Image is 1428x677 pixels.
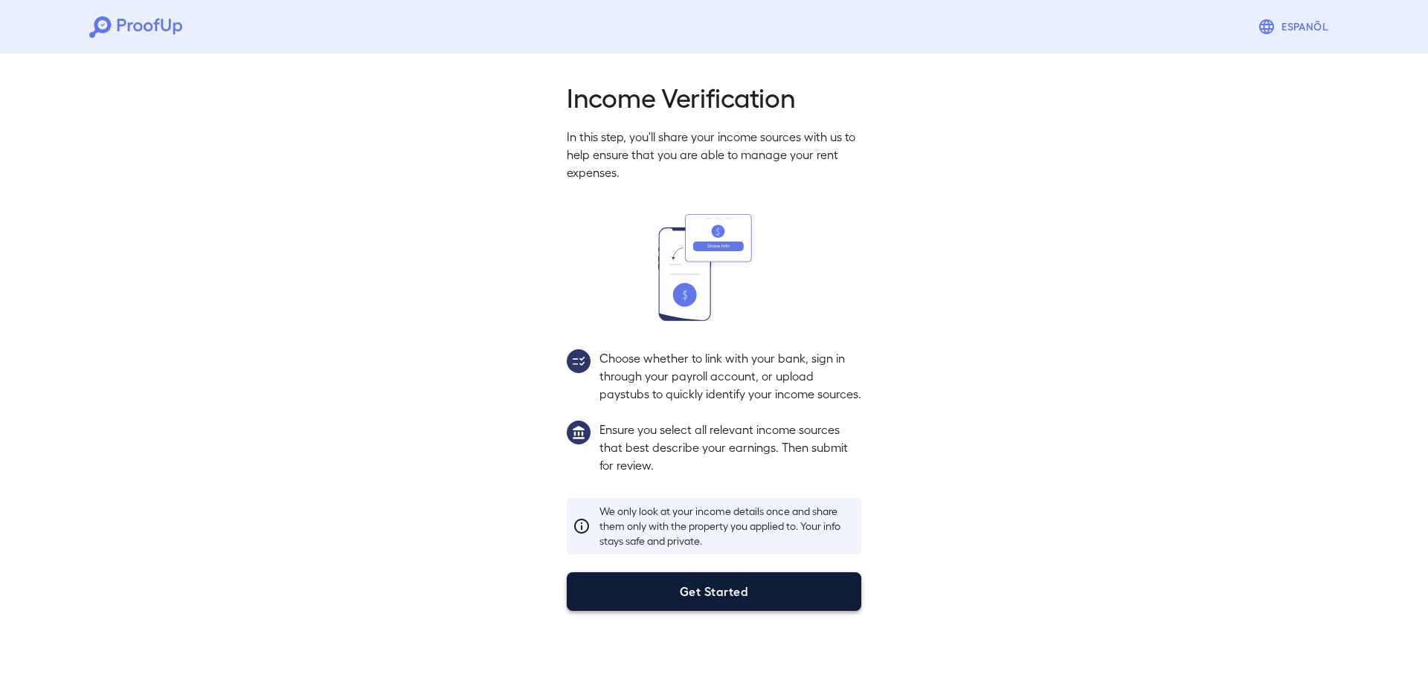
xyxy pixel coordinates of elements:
[658,214,770,321] img: transfer_money.svg
[599,421,861,474] p: Ensure you select all relevant income sources that best describe your earnings. Then submit for r...
[567,128,861,181] p: In this step, you'll share your income sources with us to help ensure that you are able to manage...
[599,504,855,548] p: We only look at your income details once and share them only with the property you applied to. Yo...
[599,349,861,403] p: Choose whether to link with your bank, sign in through your payroll account, or upload paystubs t...
[567,572,861,611] button: Get Started
[567,421,591,444] img: group1.svg
[567,349,591,373] img: group2.svg
[567,80,861,113] h2: Income Verification
[1252,12,1339,42] button: Espanõl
